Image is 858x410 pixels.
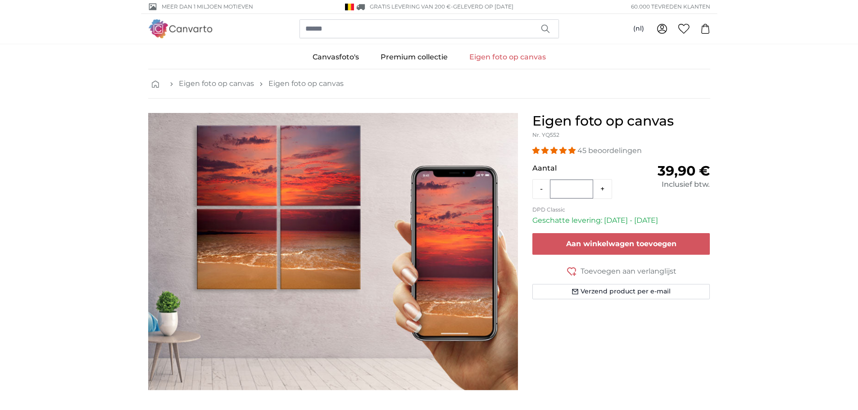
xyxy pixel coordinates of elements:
[302,45,370,69] a: Canvasfoto's
[532,215,710,226] p: Geschatte levering: [DATE] - [DATE]
[532,113,710,129] h1: Eigen foto op canvas
[532,163,621,174] p: Aantal
[621,179,710,190] div: Inclusief btw.
[593,180,612,198] button: +
[532,146,577,155] span: 4.93 stars
[179,78,254,89] a: Eigen foto op canvas
[162,3,253,11] span: Meer dan 1 miljoen motieven
[268,78,344,89] a: Eigen foto op canvas
[532,206,710,213] p: DPD Classic
[532,131,559,138] span: Nr. YQ552
[566,239,676,248] span: Aan winkelwagen toevoegen
[453,3,513,10] span: Geleverd op [DATE]
[148,113,518,390] div: 1 of 1
[532,284,710,299] button: Verzend product per e-mail
[581,266,676,277] span: Toevoegen aan verlanglijst
[148,69,710,99] nav: breadcrumbs
[459,45,557,69] a: Eigen foto op canvas
[148,113,518,390] img: personalised-canvas-print
[532,266,710,277] button: Toevoegen aan verlanglijst
[577,146,642,155] span: 45 beoordelingen
[451,3,513,10] span: -
[148,19,213,38] img: Canvarto
[370,45,459,69] a: Premium collectie
[533,180,550,198] button: -
[658,162,710,179] span: 39,90 €
[370,3,451,10] span: GRATIS levering van 200 €
[345,4,354,10] img: België
[532,233,710,255] button: Aan winkelwagen toevoegen
[626,21,651,37] button: (nl)
[631,3,710,11] span: 60.000 tevreden klanten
